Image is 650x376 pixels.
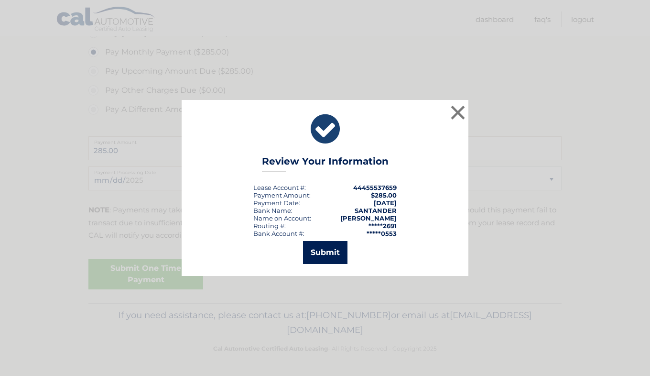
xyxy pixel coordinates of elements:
[353,184,397,191] strong: 44455537659
[253,199,299,207] span: Payment Date
[253,199,300,207] div: :
[303,241,347,264] button: Submit
[355,207,397,214] strong: SANTANDER
[371,191,397,199] span: $285.00
[253,184,306,191] div: Lease Account #:
[253,230,304,237] div: Bank Account #:
[253,207,292,214] div: Bank Name:
[253,191,311,199] div: Payment Amount:
[253,222,286,230] div: Routing #:
[262,155,389,172] h3: Review Your Information
[448,103,467,122] button: ×
[253,214,311,222] div: Name on Account:
[374,199,397,207] span: [DATE]
[340,214,397,222] strong: [PERSON_NAME]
